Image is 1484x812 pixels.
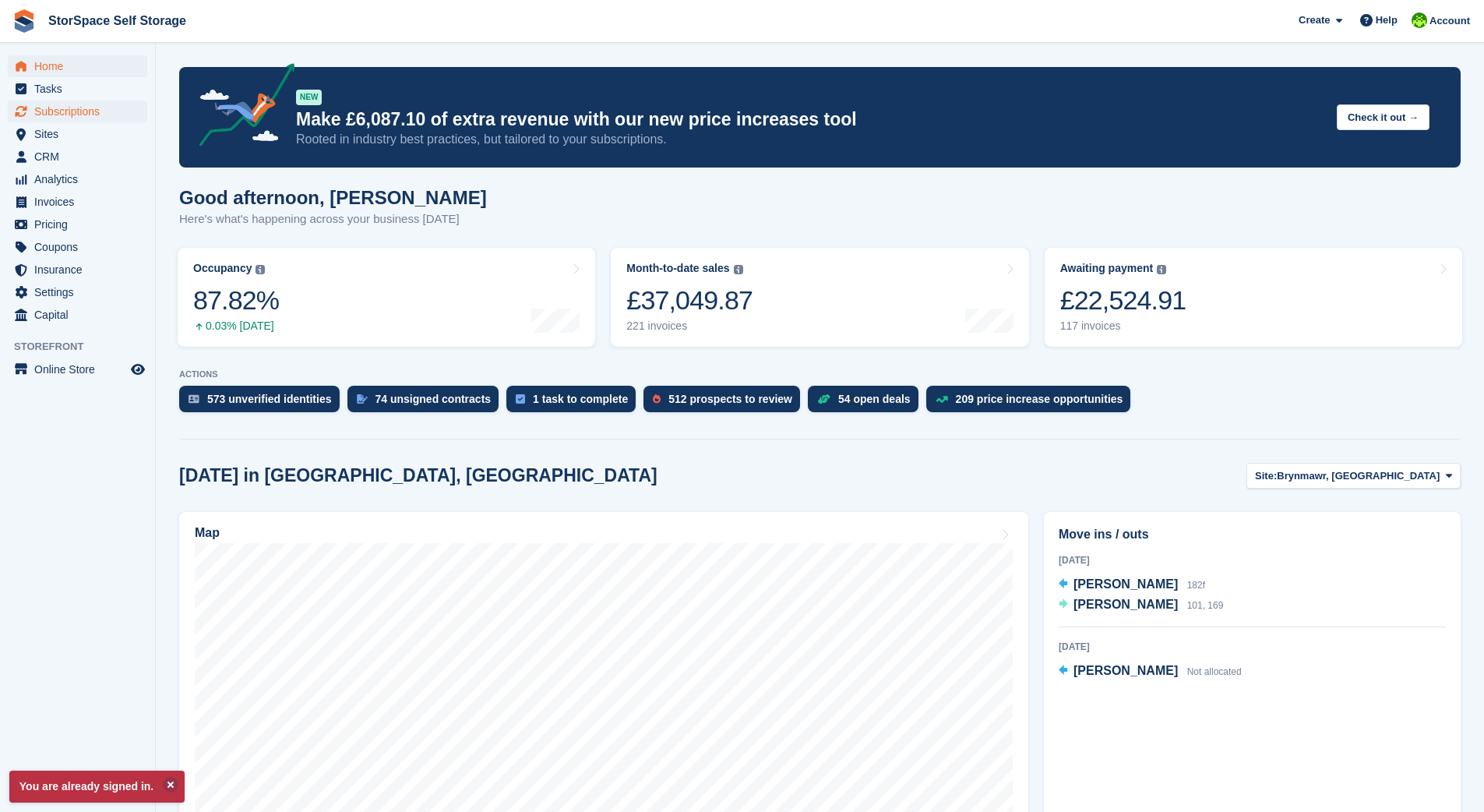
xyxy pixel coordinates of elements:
[8,123,147,145] a: menu
[653,394,661,404] img: prospect-51fa495bee0391a8d652442698ab0144808aea92771e9ea1ae160a38d050c398.svg
[1073,577,1178,591] span: [PERSON_NAME]
[1157,265,1166,274] img: icon-info-grey-7440780725fd019a000dd9b08b2336e03edf1995a4989e88bcd33f0948082b44.svg
[129,360,147,379] a: Preview store
[8,358,147,380] a: menu
[936,396,948,403] img: price_increase_opportunities-93ffe204e8149a01c8c9dc8f82e8f89637d9d84a8eef4429ea346261dce0b2c0.svg
[626,262,729,275] div: Month-to-date sales
[34,55,128,77] span: Home
[1060,262,1154,275] div: Awaiting payment
[516,394,525,404] img: task-75834270c22a3079a89374b754ae025e5fb1db73e45f91037f5363f120a921f8.svg
[1277,468,1440,484] span: Brynmawr, [GEOGRAPHIC_DATA]
[1059,662,1242,682] a: [PERSON_NAME] Not allocated
[8,236,147,258] a: menu
[193,320,279,333] div: 0.03% [DATE]
[34,78,128,100] span: Tasks
[817,394,830,404] img: deal-1b604bf984904fb50ccaf53a9ad4b4a5d6e5aea283cecdc64d6e3604feb123c2.svg
[1073,664,1178,677] span: [PERSON_NAME]
[1060,284,1186,316] div: £22,524.91
[256,265,265,274] img: icon-info-grey-7440780725fd019a000dd9b08b2336e03edf1995a4989e88bcd33f0948082b44.svg
[14,339,155,355] span: Storefront
[34,358,128,380] span: Online Store
[1255,468,1277,484] span: Site:
[1045,248,1462,347] a: Awaiting payment £22,524.91 117 invoices
[34,259,128,281] span: Insurance
[34,214,128,235] span: Pricing
[1376,12,1398,28] span: Help
[193,262,252,275] div: Occupancy
[1059,575,1205,595] a: [PERSON_NAME] 182f
[1299,12,1330,28] span: Create
[1059,595,1223,616] a: [PERSON_NAME] 101, 169
[808,386,926,420] a: 54 open deals
[8,146,147,168] a: menu
[926,386,1139,420] a: 209 price increase opportunities
[8,191,147,213] a: menu
[1059,640,1446,654] div: [DATE]
[8,259,147,281] a: menu
[8,281,147,303] a: menu
[1060,320,1186,333] div: 117 invoices
[1412,12,1427,28] img: paul catt
[838,393,911,405] div: 54 open deals
[8,101,147,122] a: menu
[668,393,792,405] div: 512 prospects to review
[207,393,332,405] div: 573 unverified identities
[357,394,368,404] img: contract_signature_icon-13c848040528278c33f63329250d36e43548de30e8caae1d1a13099fd9432cc5.svg
[179,369,1461,380] p: ACTIONS
[193,284,279,316] div: 87.82%
[1337,104,1429,130] button: Check it out →
[506,386,643,420] a: 1 task to complete
[179,187,487,208] h1: Good afternoon, [PERSON_NAME]
[178,248,595,347] a: Occupancy 87.82% 0.03% [DATE]
[296,131,1324,148] p: Rooted in industry best practices, but tailored to your subscriptions.
[1246,463,1461,489] button: Site: Brynmawr, [GEOGRAPHIC_DATA]
[8,168,147,190] a: menu
[186,63,295,152] img: price-adjustments-announcement-icon-8257ccfd72463d97f412b2fc003d46551f7dbcb40ab6d574587a9cd5c0d94...
[1187,600,1224,611] span: 101, 169
[195,526,220,540] h2: Map
[296,90,322,105] div: NEW
[1059,525,1446,544] h2: Move ins / outs
[1429,13,1470,29] span: Account
[956,393,1123,405] div: 209 price increase opportunities
[347,386,507,420] a: 74 unsigned contracts
[34,101,128,122] span: Subscriptions
[375,393,492,405] div: 74 unsigned contracts
[179,210,487,228] p: Here's what's happening across your business [DATE]
[611,248,1028,347] a: Month-to-date sales £37,049.87 221 invoices
[1073,598,1178,611] span: [PERSON_NAME]
[8,78,147,100] a: menu
[1187,580,1205,591] span: 182f
[643,386,808,420] a: 512 prospects to review
[8,55,147,77] a: menu
[34,123,128,145] span: Sites
[179,386,347,420] a: 573 unverified identities
[34,236,128,258] span: Coupons
[42,8,192,34] a: StorSpace Self Storage
[8,304,147,326] a: menu
[179,465,657,486] h2: [DATE] in [GEOGRAPHIC_DATA], [GEOGRAPHIC_DATA]
[34,146,128,168] span: CRM
[533,393,628,405] div: 1 task to complete
[34,304,128,326] span: Capital
[34,168,128,190] span: Analytics
[189,394,199,404] img: verify_identity-adf6edd0f0f0b5bbfe63781bf79b02c33cf7c696d77639b501bdc392416b5a36.svg
[734,265,743,274] img: icon-info-grey-7440780725fd019a000dd9b08b2336e03edf1995a4989e88bcd33f0948082b44.svg
[1187,666,1242,677] span: Not allocated
[296,108,1324,131] p: Make £6,087.10 of extra revenue with our new price increases tool
[626,284,753,316] div: £37,049.87
[626,320,753,333] div: 221 invoices
[9,771,185,803] p: You are already signed in.
[34,191,128,213] span: Invoices
[1059,553,1446,567] div: [DATE]
[12,9,36,33] img: stora-icon-8386f47178a22dfd0bd8f6a31ec36ba5ce8667c1dd55bd0f319d3a0aa187defe.svg
[34,281,128,303] span: Settings
[8,214,147,235] a: menu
